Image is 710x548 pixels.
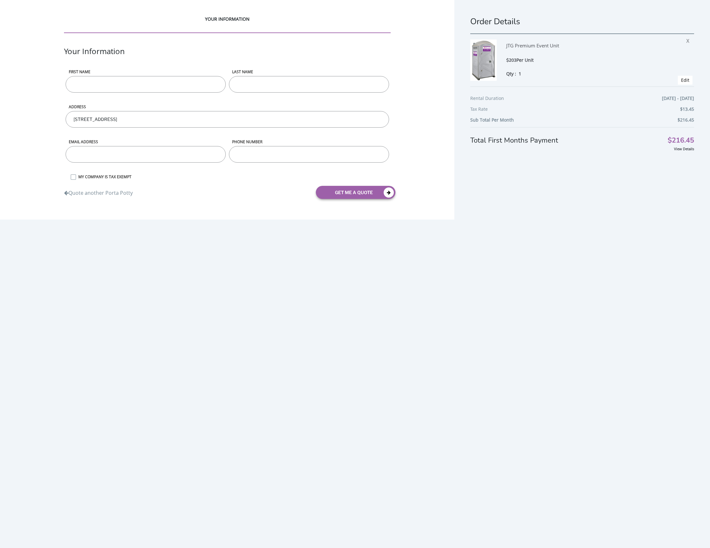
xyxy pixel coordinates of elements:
[686,36,692,44] span: X
[678,117,694,123] b: $216.45
[470,105,694,116] div: Tax Rate
[516,57,534,63] span: Per Unit
[674,146,694,151] a: View Details
[470,127,694,145] div: Total First Months Payment
[66,139,226,144] label: Email address
[75,174,391,179] label: MY COMPANY IS TAX EXEMPT
[470,117,514,123] b: Sub Total Per Month
[64,46,391,69] div: Your Information
[470,16,694,27] h1: Order Details
[64,186,133,197] a: Quote another Porta Potty
[519,71,521,77] span: 1
[506,70,658,77] div: Qty :
[316,186,395,199] button: get me a quote
[229,69,389,74] label: LAST NAME
[229,139,389,144] label: phone number
[668,137,694,144] span: $216.45
[470,95,694,105] div: Rental Duration
[680,105,694,113] span: $13.45
[506,57,658,64] div: $203
[681,77,689,83] a: Edit
[506,39,658,57] div: JTG Premium Event Unit
[64,16,391,33] div: YOUR INFORMATION
[662,95,694,102] span: [DATE] - [DATE]
[66,69,226,74] label: First name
